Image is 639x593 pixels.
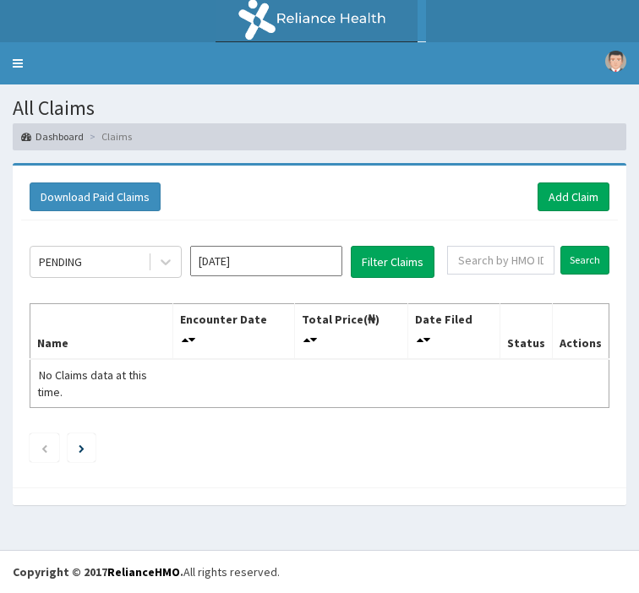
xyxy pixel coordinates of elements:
th: Name [30,303,173,359]
th: Total Price(₦) [295,303,407,359]
div: PENDING [39,253,82,270]
a: Next page [79,440,85,455]
strong: Copyright © 2017 . [13,564,183,579]
button: Download Paid Claims [30,182,161,211]
button: Filter Claims [351,246,434,278]
h1: All Claims [13,97,626,119]
input: Select Month and Year [190,246,342,276]
th: Date Filed [407,303,500,359]
th: Status [500,303,552,359]
a: Previous page [41,440,48,455]
img: User Image [605,51,626,72]
a: RelianceHMO [107,564,180,579]
th: Actions [552,303,609,359]
th: Encounter Date [172,303,294,359]
a: Dashboard [21,129,84,144]
input: Search by HMO ID [447,246,554,275]
input: Search [560,246,609,275]
span: No Claims data at this time. [37,367,147,400]
li: Claims [85,129,132,144]
a: Add Claim [538,182,609,211]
